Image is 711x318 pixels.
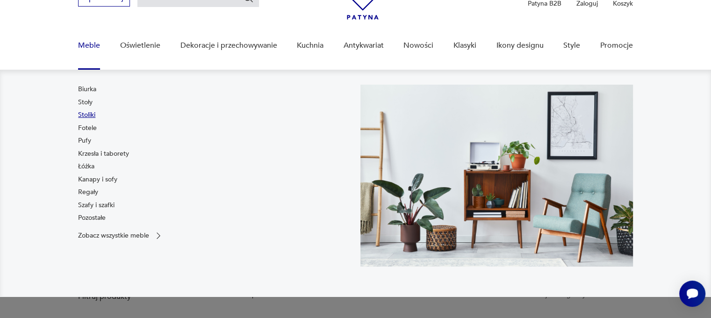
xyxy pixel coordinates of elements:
[453,28,476,64] a: Klasyki
[600,28,633,64] a: Promocje
[297,28,323,64] a: Kuchnia
[78,213,106,223] a: Pozostałe
[78,201,115,210] a: Szafy i szafki
[180,28,277,64] a: Dekoracje i przechowywanie
[78,175,117,184] a: Kanapy i sofy
[78,85,96,94] a: Biurka
[679,281,705,307] iframe: Smartsupp widget button
[78,188,98,197] a: Regały
[78,110,95,120] a: Stoliki
[120,28,160,64] a: Oświetlenie
[78,162,94,171] a: Łóżka
[360,85,633,267] img: 969d9116629659dbb0bd4e745da535dc.jpg
[78,28,100,64] a: Meble
[563,28,580,64] a: Style
[496,28,543,64] a: Ikony designu
[78,98,93,107] a: Stoły
[78,123,97,133] a: Fotele
[403,28,433,64] a: Nowości
[78,149,129,159] a: Krzesła i taborety
[78,136,91,145] a: Pufy
[78,231,163,240] a: Zobacz wszystkie meble
[78,232,149,238] p: Zobacz wszystkie meble
[344,28,384,64] a: Antykwariat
